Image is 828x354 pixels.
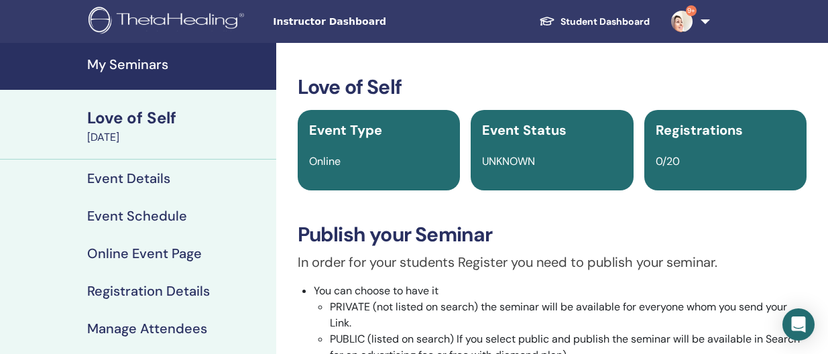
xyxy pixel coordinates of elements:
[87,283,210,299] h4: Registration Details
[309,121,382,139] span: Event Type
[87,107,268,129] div: Love of Self
[671,11,693,32] img: default.png
[309,154,341,168] span: Online
[87,245,202,261] h4: Online Event Page
[87,208,187,224] h4: Event Schedule
[273,15,474,29] span: Instructor Dashboard
[656,154,680,168] span: 0/20
[87,129,268,145] div: [DATE]
[298,223,807,247] h3: Publish your Seminar
[656,121,743,139] span: Registrations
[79,107,276,145] a: Love of Self[DATE]
[87,170,170,186] h4: Event Details
[87,320,207,337] h4: Manage Attendees
[482,121,567,139] span: Event Status
[782,308,815,341] div: Open Intercom Messenger
[330,299,807,331] li: PRIVATE (not listed on search) the seminar will be available for everyone whom you send your Link.
[87,56,268,72] h4: My Seminars
[298,75,807,99] h3: Love of Self
[686,5,697,16] span: 9+
[482,154,535,168] span: UNKNOWN
[539,15,555,27] img: graduation-cap-white.svg
[528,9,660,34] a: Student Dashboard
[298,252,807,272] p: In order for your students Register you need to publish your seminar.
[88,7,249,37] img: logo.png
